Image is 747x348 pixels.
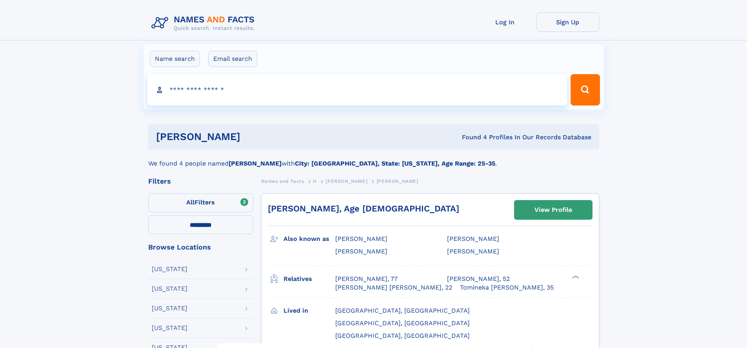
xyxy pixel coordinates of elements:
[460,283,554,292] a: Tomineka [PERSON_NAME], 35
[152,266,187,272] div: [US_STATE]
[261,176,304,186] a: Names and Facts
[268,204,459,213] a: [PERSON_NAME], Age [DEMOGRAPHIC_DATA]
[325,176,367,186] a: [PERSON_NAME]
[335,275,398,283] a: [PERSON_NAME], 77
[208,51,257,67] label: Email search
[514,200,592,219] a: View Profile
[284,272,335,286] h3: Relatives
[313,179,317,184] span: H
[571,74,600,106] button: Search Button
[148,178,253,185] div: Filters
[447,235,499,242] span: [PERSON_NAME]
[148,13,261,34] img: Logo Names and Facts
[335,235,387,242] span: [PERSON_NAME]
[351,133,591,142] div: Found 4 Profiles In Our Records Database
[376,179,418,184] span: [PERSON_NAME]
[534,201,572,219] div: View Profile
[335,283,452,292] a: [PERSON_NAME] [PERSON_NAME], 22
[156,132,351,142] h1: [PERSON_NAME]
[325,179,367,184] span: [PERSON_NAME]
[335,332,470,339] span: [GEOGRAPHIC_DATA], [GEOGRAPHIC_DATA]
[536,13,599,32] a: Sign Up
[335,307,470,314] span: [GEOGRAPHIC_DATA], [GEOGRAPHIC_DATA]
[186,199,194,206] span: All
[284,232,335,246] h3: Also known as
[148,244,253,251] div: Browse Locations
[229,160,282,167] b: [PERSON_NAME]
[152,305,187,312] div: [US_STATE]
[295,160,495,167] b: City: [GEOGRAPHIC_DATA], State: [US_STATE], Age Range: 25-35
[474,13,536,32] a: Log In
[152,286,187,292] div: [US_STATE]
[150,51,200,67] label: Name search
[447,248,499,255] span: [PERSON_NAME]
[570,274,580,279] div: ❯
[313,176,317,186] a: H
[284,304,335,317] h3: Lived in
[148,149,599,168] div: We found 4 people named with .
[335,248,387,255] span: [PERSON_NAME]
[152,325,187,331] div: [US_STATE]
[148,193,253,212] label: Filters
[447,275,510,283] a: [PERSON_NAME], 52
[335,319,470,327] span: [GEOGRAPHIC_DATA], [GEOGRAPHIC_DATA]
[147,74,567,106] input: search input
